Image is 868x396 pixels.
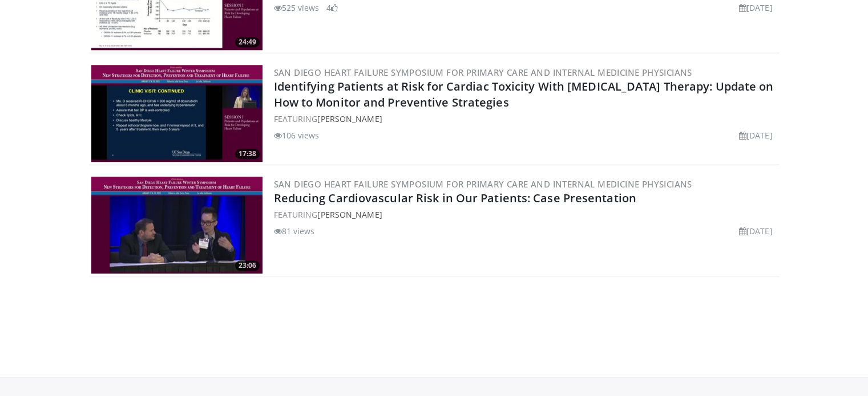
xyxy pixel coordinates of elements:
[274,225,315,237] li: 81 views
[739,129,773,141] li: [DATE]
[235,260,260,271] span: 23:06
[274,113,777,125] div: FEATURING
[235,37,260,47] span: 24:49
[274,178,692,190] a: San Diego Heart Failure Symposium for Primary Care and Internal Medicine Physicians
[91,177,263,273] img: b726d1b0-0f6c-4802-8576-4bbd2fde493a.300x170_q85_crop-smart_upscale.jpg
[91,65,263,162] img: 6be7c142-4911-4616-badf-38b566372dbe.300x170_q85_crop-smart_upscale.jpg
[739,225,773,237] li: [DATE]
[326,2,338,14] li: 4
[274,129,320,141] li: 106 views
[274,209,777,221] div: FEATURING
[235,149,260,159] span: 17:38
[274,79,774,110] a: Identifying Patients at Risk for Cardiac Toxicity With [MEDICAL_DATA] Therapy: Update on How to M...
[317,113,382,124] a: [PERSON_NAME]
[739,2,773,14] li: [DATE]
[91,177,263,273] a: 23:06
[274,2,320,14] li: 525 views
[91,65,263,162] a: 17:38
[274,67,692,78] a: San Diego Heart Failure Symposium for Primary Care and Internal Medicine Physicians
[317,209,382,220] a: [PERSON_NAME]
[274,190,636,206] a: Reducing Cardiovascular Risk in Our Patients: Case Presentation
